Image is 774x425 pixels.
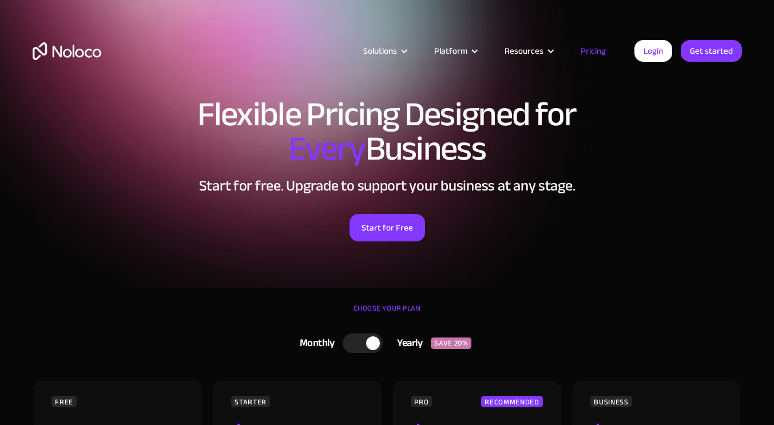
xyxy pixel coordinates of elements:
[231,396,269,407] div: STARTER
[411,396,432,407] div: PRO
[350,214,425,241] a: Start for Free
[481,396,542,407] div: RECOMMENDED
[285,335,343,352] div: Monthly
[51,396,77,407] div: FREE
[490,43,566,58] div: Resources
[363,43,397,58] div: Solutions
[33,42,101,60] a: home
[434,43,467,58] div: Platform
[681,40,742,62] a: Get started
[349,43,420,58] div: Solutions
[566,43,620,58] a: Pricing
[634,40,672,62] a: Login
[505,43,543,58] div: Resources
[590,396,632,407] div: BUSINESS
[33,97,742,166] h1: Flexible Pricing Designed for Business
[33,177,742,194] h2: Start for free. Upgrade to support your business at any stage.
[431,337,471,349] div: SAVE 20%
[33,300,742,328] div: CHOOSE YOUR PLAN
[420,43,490,58] div: Platform
[383,335,431,352] div: Yearly
[288,117,366,181] span: Every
